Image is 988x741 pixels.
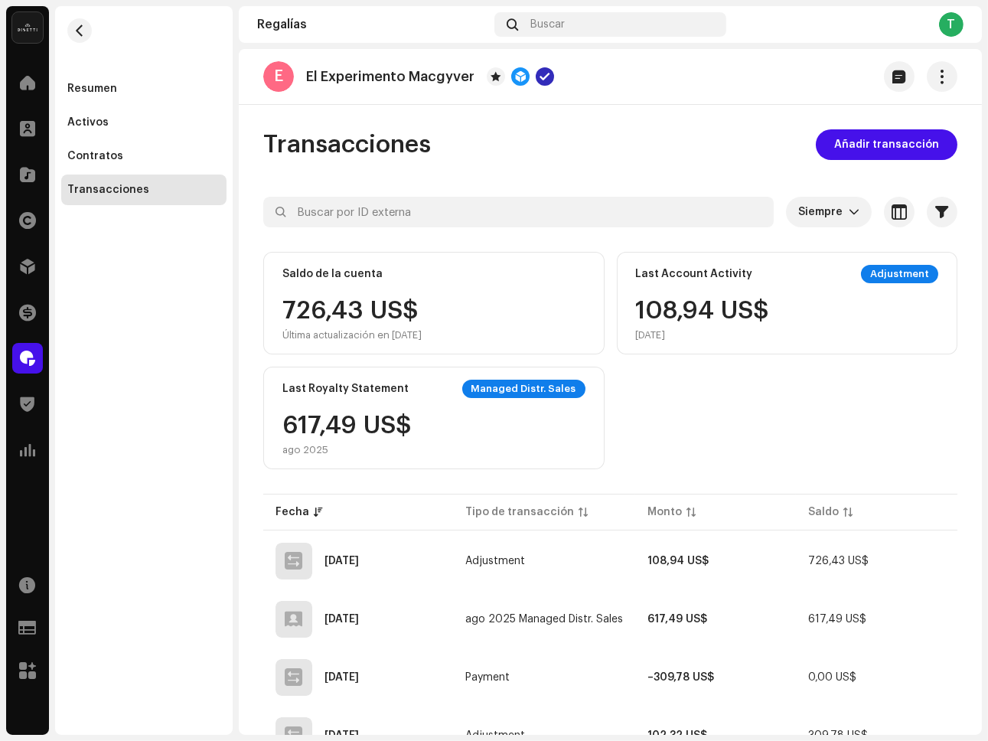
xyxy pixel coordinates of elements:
[67,184,149,196] div: Transacciones
[647,556,709,566] strong: 108,94 US$
[12,12,43,43] img: 02a7c2d3-3c89-4098-b12f-2ff2945c95ee
[465,672,510,683] span: Payment
[324,614,359,625] div: 2 oct 2025
[67,116,109,129] div: Activos
[61,175,227,205] re-m-nav-item: Transacciones
[465,614,623,625] span: ago 2025 Managed Distr. Sales
[647,504,682,520] div: Monto
[816,129,957,160] button: Añadir transacción
[324,556,359,566] div: 6 oct 2025
[263,197,774,227] input: Buscar por ID externa
[263,129,431,160] span: Transacciones
[808,672,856,683] span: 0,00 US$
[808,556,869,566] span: 726,43 US$
[849,197,859,227] div: dropdown trigger
[282,329,422,341] div: Última actualización en [DATE]
[67,150,123,162] div: Contratos
[306,69,474,85] p: El Experimento Macgyver
[465,730,525,741] span: Adjustment
[808,614,866,625] span: 617,49 US$
[67,83,117,95] div: Resumen
[324,672,359,683] div: 10 sept 2025
[282,268,383,280] div: Saldo de la cuenta
[808,504,839,520] div: Saldo
[282,444,412,456] div: ago 2025
[282,383,409,395] div: Last Royalty Statement
[276,504,309,520] div: Fecha
[939,12,964,37] div: T
[861,265,938,283] div: Adjustment
[647,730,707,741] strong: 102,32 US$
[808,730,868,741] span: 309,78 US$
[462,380,585,398] div: Managed Distr. Sales
[61,73,227,104] re-m-nav-item: Resumen
[61,107,227,138] re-m-nav-item: Activos
[465,504,574,520] div: Tipo de transacción
[636,329,770,341] div: [DATE]
[834,129,939,160] span: Añadir transacción
[263,61,294,92] div: E
[647,672,714,683] strong: –309,78 US$
[61,141,227,171] re-m-nav-item: Contratos
[257,18,488,31] div: Regalías
[636,268,753,280] div: Last Account Activity
[465,556,525,566] span: Adjustment
[324,730,359,741] div: 3 sept 2025
[647,614,707,625] strong: 617,49 US$
[798,197,849,227] span: Siempre
[530,18,565,31] span: Buscar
